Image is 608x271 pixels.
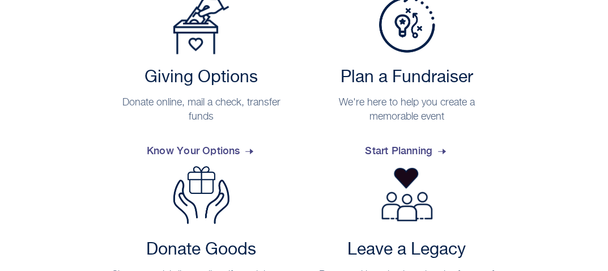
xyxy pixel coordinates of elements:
[365,135,448,166] span: Start Planning
[109,67,294,88] h2: Giving Options
[315,240,499,260] h2: Leave a Legacy
[147,135,256,166] span: Know Your Options
[173,166,229,224] img: Donate Goods
[109,96,294,124] p: Donate online, mail a check, transfer funds
[315,96,499,124] p: We're here to help you create a memorable event
[315,67,499,88] h2: Plan a Fundraiser
[109,240,294,260] h2: Donate Goods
